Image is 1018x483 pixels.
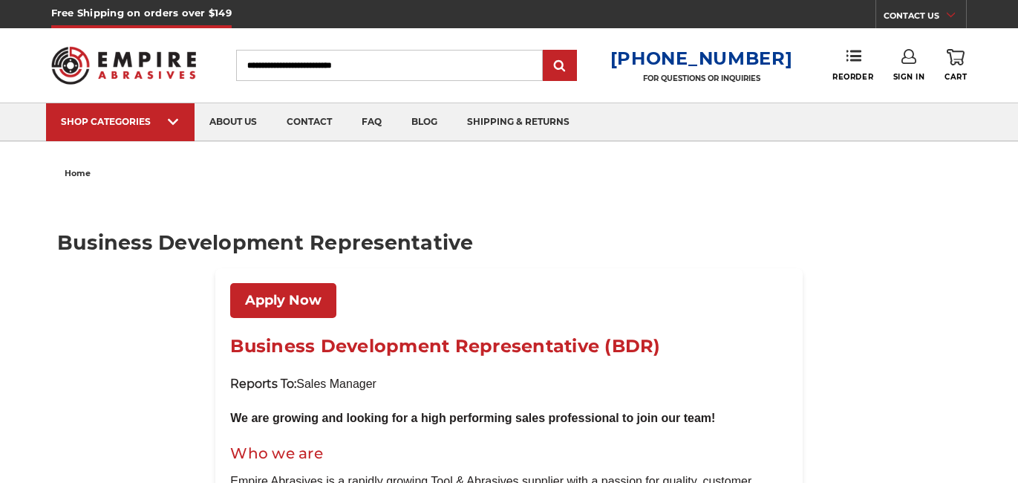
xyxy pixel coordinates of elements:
a: about us [195,103,272,141]
b: We are growing and looking for a high performing sales professional to join our team! [230,412,715,424]
span: Cart [944,72,967,82]
span: home [65,168,91,178]
a: blog [397,103,452,141]
a: Apply Now [230,283,336,318]
h2: Who we are [230,442,787,464]
strong: Reports To: [230,377,296,391]
a: Cart [944,49,967,82]
p: Sales Manager [230,375,787,394]
div: SHOP CATEGORIES [61,116,180,127]
h1: Business Development Representative (BDR) [230,333,787,360]
h1: Business Development Representative [57,233,961,253]
a: Reorder [832,49,873,81]
span: Sign In [893,72,925,82]
span: Reorder [832,72,873,82]
a: faq [347,103,397,141]
a: [PHONE_NUMBER] [610,48,793,69]
input: Submit [545,51,575,81]
a: contact [272,103,347,141]
p: FOR QUESTIONS OR INQUIRIES [610,74,793,83]
a: CONTACT US [884,7,966,28]
a: shipping & returns [452,103,584,141]
img: Empire Abrasives [51,37,196,94]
